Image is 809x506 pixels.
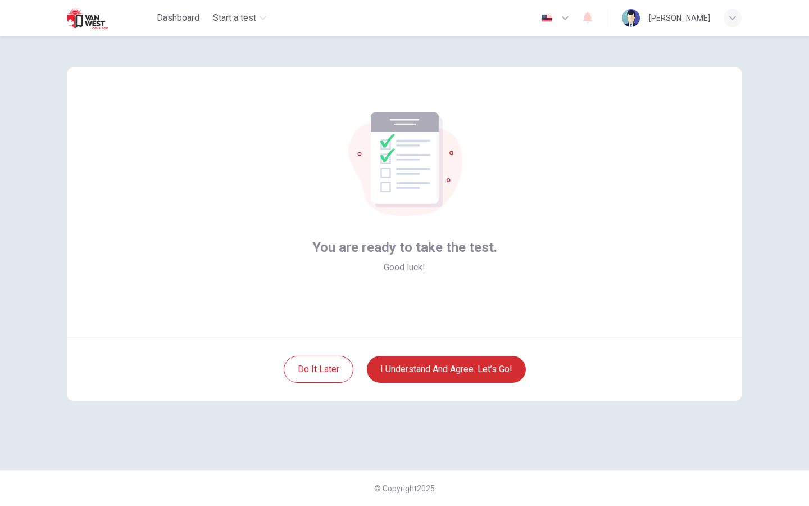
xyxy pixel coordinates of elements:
span: Good luck! [384,261,425,274]
span: You are ready to take the test. [312,238,497,256]
img: en [540,14,554,22]
button: Do it later [284,356,353,383]
span: © Copyright 2025 [374,484,435,493]
span: Dashboard [157,11,199,25]
div: [PERSON_NAME] [649,11,710,25]
a: Van West logo [67,7,152,29]
img: Profile picture [622,9,640,27]
button: Dashboard [152,8,204,28]
button: Start a test [208,8,271,28]
span: Start a test [213,11,256,25]
img: Van West logo [67,7,126,29]
button: I understand and agree. Let’s go! [367,356,526,383]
